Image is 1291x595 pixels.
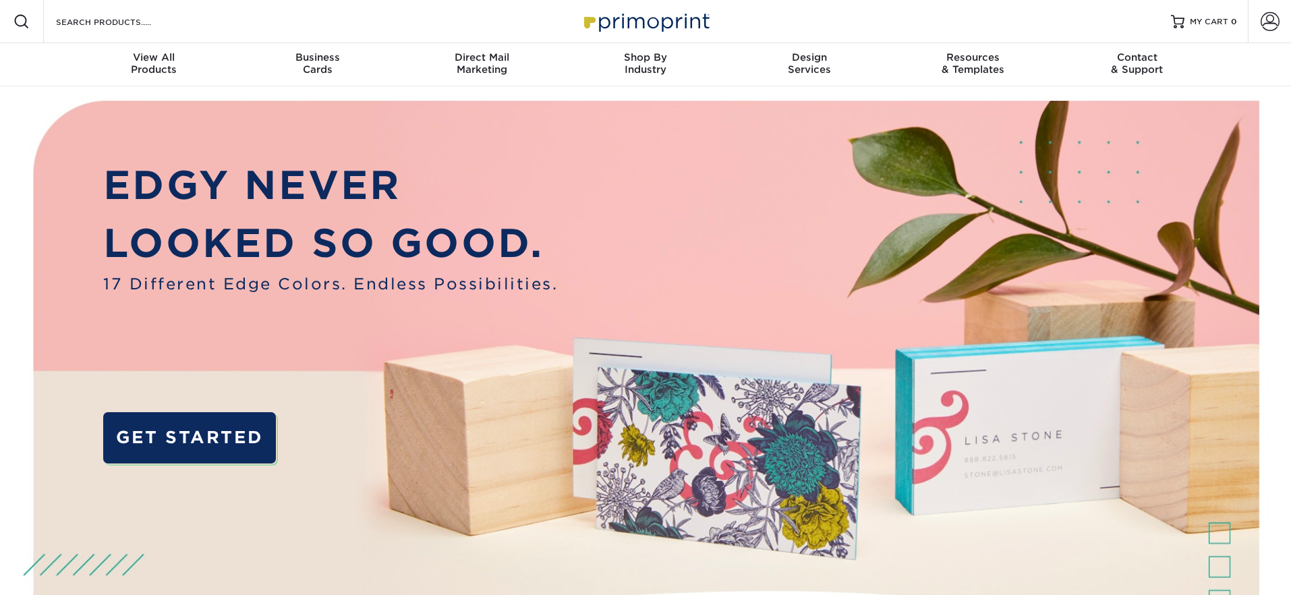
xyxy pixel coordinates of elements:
div: Cards [236,51,400,76]
span: Design [727,51,891,63]
a: DesignServices [727,43,891,86]
span: Business [236,51,400,63]
span: 0 [1231,17,1237,26]
div: Products [72,51,236,76]
a: GET STARTED [103,412,276,463]
span: Shop By [564,51,728,63]
div: & Templates [891,51,1055,76]
a: Contact& Support [1055,43,1219,86]
img: Primoprint [578,7,713,36]
a: Direct MailMarketing [400,43,564,86]
input: SEARCH PRODUCTS..... [55,13,186,30]
div: Marketing [400,51,564,76]
div: & Support [1055,51,1219,76]
a: Shop ByIndustry [564,43,728,86]
span: Direct Mail [400,51,564,63]
div: Services [727,51,891,76]
span: 17 Different Edge Colors. Endless Possibilities. [103,273,558,295]
a: Resources& Templates [891,43,1055,86]
a: BusinessCards [236,43,400,86]
span: Contact [1055,51,1219,63]
a: View AllProducts [72,43,236,86]
span: View All [72,51,236,63]
span: MY CART [1190,16,1228,28]
p: LOOKED SO GOOD. [103,215,558,273]
p: EDGY NEVER [103,157,558,215]
div: Industry [564,51,728,76]
span: Resources [891,51,1055,63]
